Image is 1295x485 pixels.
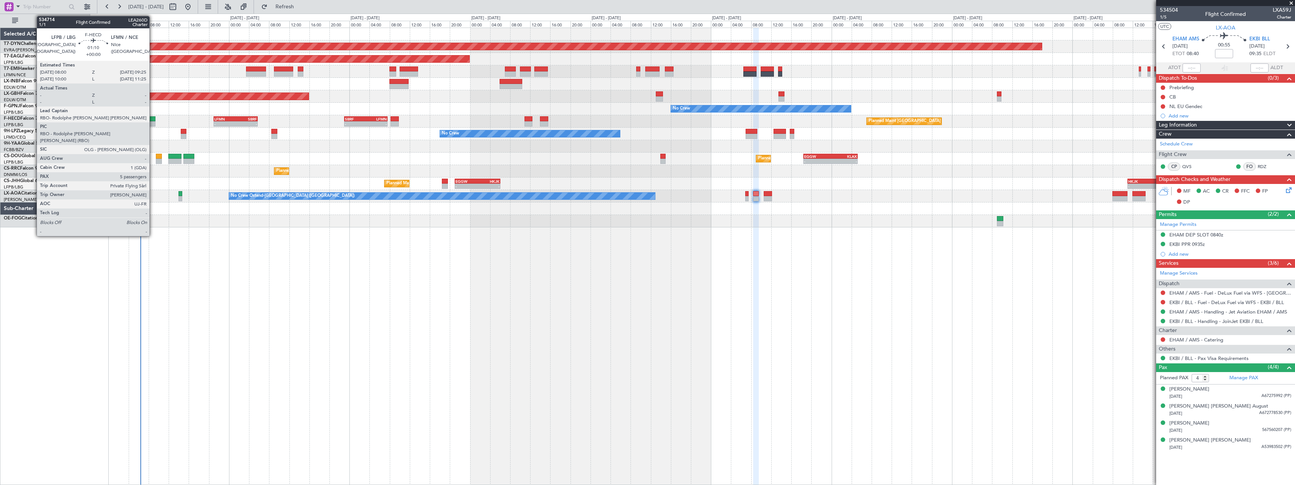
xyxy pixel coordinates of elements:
span: ATOT [1168,64,1181,72]
a: F-HECDFalcon 7X [4,116,41,121]
div: 12:00 [410,21,430,28]
span: F-GPNJ [4,104,20,108]
span: MF [1183,188,1190,195]
a: DNMM/LOS [4,172,27,178]
span: Pax [1159,363,1167,372]
div: - [477,184,500,188]
div: No Crew [442,128,459,139]
span: 567560207 (PP) [1262,427,1291,433]
div: EGGW [455,179,478,184]
a: Manage PAX [1229,374,1258,382]
span: ALDT [1270,64,1283,72]
span: All Aircraft [20,18,80,23]
div: 20:00 [329,21,349,28]
div: SBRF [345,117,366,121]
div: Planned Maint [GEOGRAPHIC_DATA] ([GEOGRAPHIC_DATA]) [758,153,877,164]
div: HKJK [477,179,500,184]
span: [DATE] [1169,394,1182,399]
span: LX-AOA [4,191,21,196]
div: 16:00 [189,21,209,28]
span: CR [1222,188,1229,195]
span: Charter [1159,326,1177,335]
div: 12:00 [892,21,912,28]
a: CS-DOUGlobal 6500 [4,154,47,158]
span: (2/2) [1268,210,1279,218]
span: LXA59J [1273,6,1291,14]
a: EKBI / BLL - Pax Visa Requirements [1169,355,1249,361]
div: 08:00 [751,21,771,28]
span: Others [1159,345,1175,354]
span: Leg Information [1159,121,1197,130]
div: 04:00 [731,21,751,28]
div: [DATE] - [DATE] [833,15,862,22]
a: LX-GBHFalcon 7X [4,91,41,96]
a: LFPB/LBG [4,184,23,190]
span: Services [1159,259,1178,268]
span: LX-AOA [1216,24,1235,32]
button: UTC [1158,23,1171,30]
span: Charter [1273,14,1291,20]
div: 00:00 [349,21,369,28]
div: HKJK [1128,179,1149,184]
span: A672778530 (PP) [1259,410,1291,416]
span: T7-EAGL [4,54,22,59]
div: [PERSON_NAME] [1169,420,1209,427]
div: 08:00 [1113,21,1133,28]
a: LX-INBFalcon 900EX EASy II [4,79,63,83]
div: 16:00 [791,21,811,28]
div: 04:00 [249,21,269,28]
span: Permits [1159,210,1177,219]
a: EKBI / BLL - Handling - JoinJet EKBI / BLL [1169,318,1263,324]
a: LFPB/LBG [4,110,23,115]
div: EHAM DEP SLOT 0840z [1169,232,1223,238]
div: No Crew Ostend-[GEOGRAPHIC_DATA] ([GEOGRAPHIC_DATA]) [231,190,355,202]
a: CS-RRCFalcon 900LX [4,166,48,171]
div: [DATE] - [DATE] [471,15,500,22]
div: 08:00 [149,21,169,28]
div: 08:00 [631,21,651,28]
div: 20:00 [88,21,108,28]
a: EHAM / AMS - Catering [1169,337,1223,343]
a: T7-EMIHawker 900XP [4,66,50,71]
div: - [455,184,478,188]
div: 04:00 [972,21,992,28]
a: LFPB/LBG [4,159,23,165]
div: 16:00 [430,21,450,28]
div: 04:00 [611,21,631,28]
div: 00:00 [229,21,249,28]
a: 9H-YAAGlobal 5000 [4,141,46,146]
div: [PERSON_NAME] [PERSON_NAME] [1169,437,1251,444]
div: 20:00 [932,21,952,28]
div: 20:00 [209,21,229,28]
div: 20:00 [811,21,831,28]
a: F-GPNJFalcon 900EX [4,104,49,108]
div: Planned Maint Lagos ([PERSON_NAME]) [276,165,354,177]
span: [DATE] [1172,43,1188,50]
div: 08:00 [992,21,1012,28]
span: LX-GBH [4,91,20,96]
a: 9H-LPZLegacy 500 [4,129,43,133]
div: 04:00 [852,21,872,28]
span: EHAM AMS [1172,36,1199,43]
input: Trip Number [23,1,66,12]
span: (4/4) [1268,363,1279,371]
span: [DATE] [1169,411,1182,416]
a: FCBB/BZV [4,147,24,153]
span: 534504 [1160,6,1178,14]
div: KLAX [831,154,857,159]
a: LFPB/LBG [4,60,23,65]
div: - [235,122,257,126]
div: - [366,122,386,126]
span: T7-EMI [4,66,18,71]
div: FO [1243,162,1256,171]
div: 12:00 [771,21,791,28]
div: 00:00 [470,21,490,28]
span: OE-FOG [4,216,22,221]
div: 08:00 [390,21,410,28]
span: Refresh [269,4,301,9]
span: [DATE] [1169,445,1182,450]
a: LFMN/NCE [4,72,26,78]
a: EDLW/DTM [4,97,26,103]
div: [DATE] - [DATE] [592,15,621,22]
div: - [804,159,831,164]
